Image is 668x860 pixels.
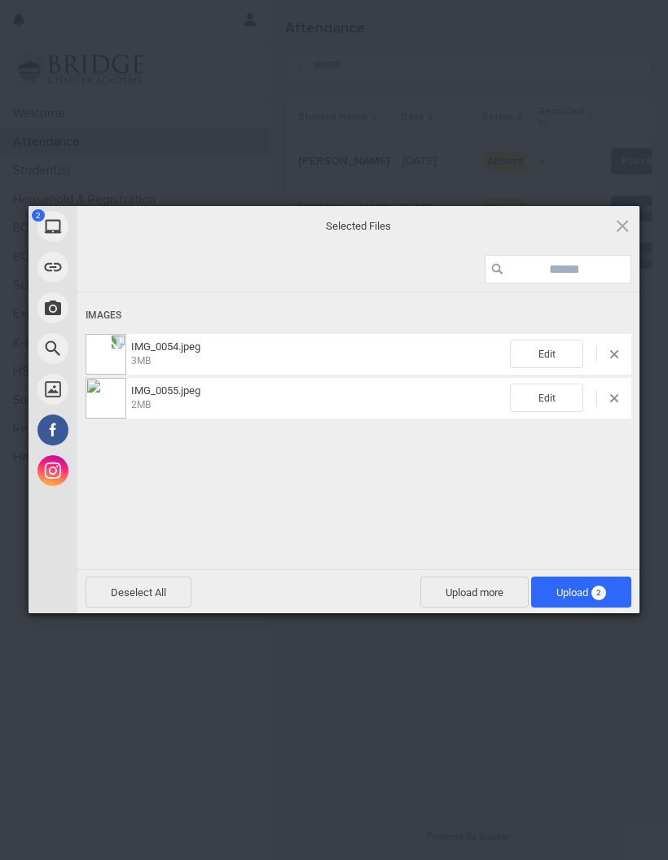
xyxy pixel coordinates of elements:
div: Facebook [29,410,224,450]
span: 2 [32,209,45,222]
span: Edit [510,384,583,412]
span: 2MB [131,399,151,410]
span: IMG_0054.jpeg [126,340,510,367]
img: 759b1d90-ce81-4deb-a75b-71e5c7de9540 [86,334,126,375]
span: Upload more [420,577,529,608]
div: Link (URL) [29,247,224,287]
span: Deselect All [86,577,191,608]
div: Web Search [29,328,224,369]
span: 3MB [131,355,151,366]
img: 45af5e91-aa69-4b98-90e0-dd7e6403f2d0 [86,378,126,419]
div: Images [86,301,631,331]
span: Upload [556,586,606,599]
span: 2 [591,586,606,600]
div: Take Photo [29,287,224,328]
span: IMG_0055.jpeg [131,384,200,397]
div: My Device [29,206,224,247]
span: Selected Files [196,219,521,234]
span: IMG_0054.jpeg [131,340,200,353]
span: Click here or hit ESC to close picker [613,217,631,235]
span: Edit [510,340,583,368]
span: IMG_0055.jpeg [126,384,510,411]
span: Upload [531,577,631,608]
div: Unsplash [29,369,224,410]
div: Instagram [29,450,224,491]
